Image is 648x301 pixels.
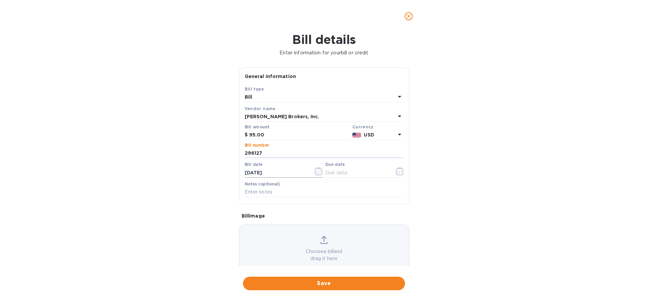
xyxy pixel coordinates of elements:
p: Choose a bill and drag it here [239,248,409,262]
b: [PERSON_NAME] Brokers, Inc. [245,114,319,119]
b: Bill [245,94,252,100]
input: Select date [245,168,308,178]
input: Due date [325,168,389,178]
p: Enter information for your bill or credit [5,49,643,56]
div: $ [245,130,249,140]
b: General information [245,74,296,79]
button: close [401,8,417,24]
p: Bill image [242,212,407,219]
img: USD [352,133,361,137]
b: Bill type [245,86,264,92]
button: Save [243,277,405,290]
b: Vendor name [245,106,276,111]
h1: Bill details [5,32,643,47]
b: USD [364,132,374,137]
label: Bill date [245,163,263,167]
label: Bill amount [245,125,269,129]
input: Enter bill number [245,148,404,158]
input: $ Enter bill amount [249,130,350,140]
span: Save [248,279,400,287]
label: Notes (optional) [245,182,280,186]
b: Currency [352,124,373,129]
input: Enter notes [245,187,404,197]
label: Bill number [245,143,269,147]
label: Due date [325,163,345,167]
